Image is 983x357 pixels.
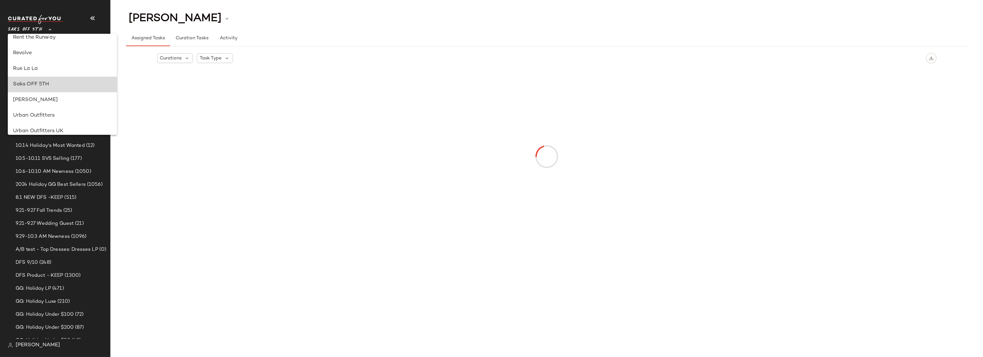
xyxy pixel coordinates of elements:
span: (0) [98,246,106,253]
div: [PERSON_NAME] [13,96,112,104]
img: svg%3e [929,56,934,60]
span: 9.29-10.3 AM Newness [16,233,70,240]
span: GG: Holiday Luxe [16,298,56,305]
span: 8.1 NEW DFS -KEEP [16,194,63,201]
span: 9.21-9.27 Fall Trends [16,207,62,214]
div: Rue La La [13,65,112,73]
div: undefined-list [8,34,117,135]
span: (515) [63,194,76,201]
span: Curation Tasks [175,36,208,41]
span: GG: Holiday LP [16,285,51,292]
span: [PERSON_NAME] [129,12,221,25]
span: (1056) [86,181,103,188]
img: svg%3e [8,343,13,348]
span: (87) [74,324,84,331]
span: (1050) [74,168,91,175]
span: (72) [74,311,84,318]
span: Saks OFF 5TH [8,22,42,34]
span: GG: Holiday Under $50 [16,337,70,344]
span: 10.6-10.10 AM Newness [16,168,74,175]
span: 9.21-9.27 Wedding Guest [16,220,74,227]
div: Revolve [13,49,112,57]
span: (177) [69,155,82,162]
span: 10.5-10.11 SVS Selling [16,155,69,162]
div: Saks OFF 5TH [13,81,112,88]
span: GG: Holiday Under $200 [16,324,74,331]
span: DFS 9/10 [16,259,38,266]
img: cfy_white_logo.C9jOOHJF.svg [8,15,63,24]
span: DFS Product - KEEP [16,272,63,279]
span: Task Type [200,55,221,62]
span: (1300) [63,272,81,279]
span: Assigned Tasks [131,36,165,41]
span: 10.14 Holiday's Most Wanted [16,142,85,149]
span: GG: Holiday Under $100 [16,311,74,318]
span: (471) [51,285,64,292]
span: (12) [85,142,95,149]
div: Urban Outfitters [13,112,112,120]
span: Activity [220,36,237,41]
span: [PERSON_NAME] [16,341,60,349]
span: (21) [74,220,84,227]
div: Urban Outfitters UK [13,127,112,135]
span: (248) [38,259,51,266]
span: 2024 Holiday GG Best Sellers [16,181,86,188]
span: Curations [160,55,182,62]
span: (210) [56,298,70,305]
span: (1096) [70,233,87,240]
div: Rent the Runway [13,34,112,42]
span: (48) [70,337,81,344]
span: (25) [62,207,72,214]
span: A/B test - Top Dresses: Dresses LP [16,246,98,253]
